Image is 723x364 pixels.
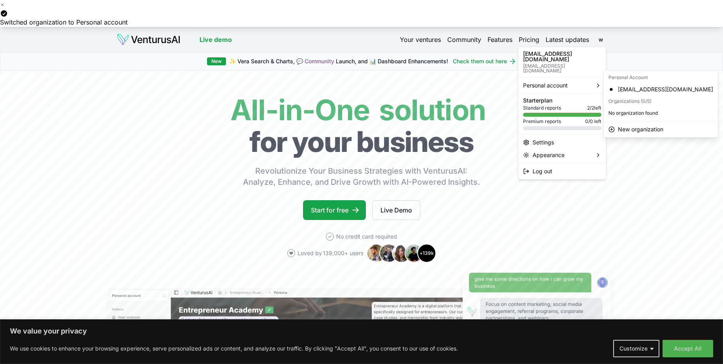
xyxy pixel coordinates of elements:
span: Appearance [533,151,565,159]
span: Personal account [523,82,568,89]
img: Avatar 4 [405,244,424,263]
img: logo [117,33,181,46]
div: New [207,57,226,65]
img: Avatar 3 [392,244,411,263]
div: Personal Account [605,72,716,83]
a: Check them out here [453,57,516,65]
span: 0 / 0 left [585,118,601,125]
a: Pricing [519,35,539,44]
span: w [595,33,607,46]
p: We value your privacy [10,326,713,336]
button: Customize [613,340,659,357]
span: ✨ Vera Search & Charts, 💬 Launch, and 📊 Dashboard Enhancements! [229,57,448,65]
a: Live Demo [372,200,420,220]
span: New organization [618,125,663,133]
img: Avatar 1 [367,244,386,263]
a: Start for free [303,200,366,220]
p: [EMAIL_ADDRESS][DOMAIN_NAME] [523,64,601,73]
p: [EMAIL_ADDRESS][DOMAIN_NAME] [523,51,601,62]
div: Organizations (0/5) [605,96,716,107]
p: No organization found [605,107,716,119]
span: 2 / 2 left [587,105,601,111]
a: Settings [520,136,604,149]
a: Features [488,35,512,44]
a: Community [305,58,334,64]
a: Community [447,35,481,44]
a: Live demo [200,35,232,44]
span: Standard reports [523,105,561,111]
button: Accept All [663,340,713,357]
a: Latest updates [546,35,589,44]
span: Premium reports [523,118,561,125]
img: Avatar 2 [379,244,398,263]
p: We use cookies to enhance your browsing experience, serve personalized ads or content, and analyz... [10,344,458,353]
div: [EMAIL_ADDRESS][DOMAIN_NAME] [605,83,716,96]
p: Starter plan [523,98,601,103]
span: Log out [533,167,552,175]
a: Your ventures [400,35,441,44]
